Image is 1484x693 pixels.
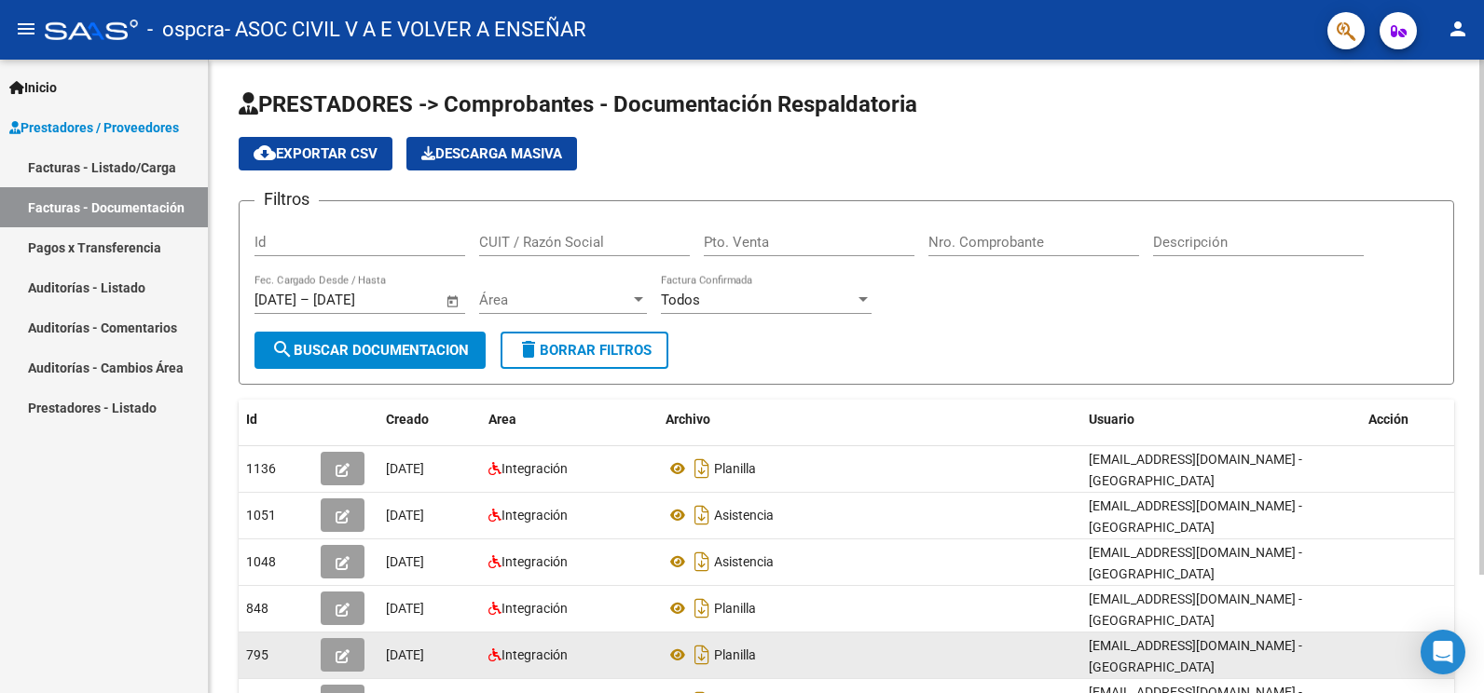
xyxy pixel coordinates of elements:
[386,508,424,523] span: [DATE]
[714,601,756,616] span: Planilla
[406,137,577,170] app-download-masive: Descarga masiva de comprobantes (adjuntos)
[714,508,774,523] span: Asistencia
[271,342,469,359] span: Buscar Documentacion
[517,338,540,360] mat-icon: delete
[690,547,714,577] i: Descargar documento
[9,117,179,138] span: Prestadores / Proveedores
[443,291,464,312] button: Open calendar
[246,554,276,569] span: 1048
[714,461,756,476] span: Planilla
[386,412,429,427] span: Creado
[1089,498,1302,535] span: [EMAIL_ADDRESS][DOMAIN_NAME] - [GEOGRAPHIC_DATA]
[15,18,37,40] mat-icon: menu
[1368,412,1408,427] span: Acción
[246,601,268,616] span: 848
[517,342,652,359] span: Borrar Filtros
[254,145,378,162] span: Exportar CSV
[254,292,296,308] input: Fecha inicio
[1081,400,1361,440] datatable-header-cell: Usuario
[246,647,268,662] span: 795
[246,412,257,427] span: Id
[300,292,309,308] span: –
[714,554,774,569] span: Asistencia
[386,554,424,569] span: [DATE]
[406,137,577,170] button: Descarga Masiva
[690,454,714,483] i: Descargar documento
[502,554,568,569] span: Integración
[501,332,668,369] button: Borrar Filtros
[1089,591,1302,628] span: [EMAIL_ADDRESS][DOMAIN_NAME] - [GEOGRAPHIC_DATA]
[147,9,225,50] span: - ospcra
[1089,545,1302,581] span: [EMAIL_ADDRESS][DOMAIN_NAME] - [GEOGRAPHIC_DATA]
[661,292,700,308] span: Todos
[239,137,392,170] button: Exportar CSV
[239,400,313,440] datatable-header-cell: Id
[225,9,586,50] span: - ASOC CIVIL V A E VOLVER A ENSEÑAR
[313,292,404,308] input: Fecha fin
[1361,400,1454,440] datatable-header-cell: Acción
[421,145,562,162] span: Descarga Masiva
[254,186,319,212] h3: Filtros
[1089,638,1302,674] span: [EMAIL_ADDRESS][DOMAIN_NAME] - [GEOGRAPHIC_DATA]
[1447,18,1469,40] mat-icon: person
[386,601,424,616] span: [DATE]
[239,91,917,117] span: PRESTADORES -> Comprobantes - Documentación Respaldatoria
[479,292,630,308] span: Área
[502,601,568,616] span: Integración
[9,77,57,98] span: Inicio
[254,142,276,164] mat-icon: cloud_download
[386,647,424,662] span: [DATE]
[246,461,276,476] span: 1136
[254,332,486,369] button: Buscar Documentacion
[690,500,714,530] i: Descargar documento
[386,461,424,476] span: [DATE]
[666,412,710,427] span: Archivo
[271,338,294,360] mat-icon: search
[502,461,568,476] span: Integración
[1421,630,1465,674] div: Open Intercom Messenger
[246,508,276,523] span: 1051
[481,400,658,440] datatable-header-cell: Area
[690,593,714,623] i: Descargar documento
[502,647,568,662] span: Integración
[378,400,481,440] datatable-header-cell: Creado
[690,640,714,670] i: Descargar documento
[714,647,756,662] span: Planilla
[502,508,568,523] span: Integración
[1089,452,1302,488] span: [EMAIL_ADDRESS][DOMAIN_NAME] - [GEOGRAPHIC_DATA]
[488,412,516,427] span: Area
[658,400,1081,440] datatable-header-cell: Archivo
[1089,412,1134,427] span: Usuario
